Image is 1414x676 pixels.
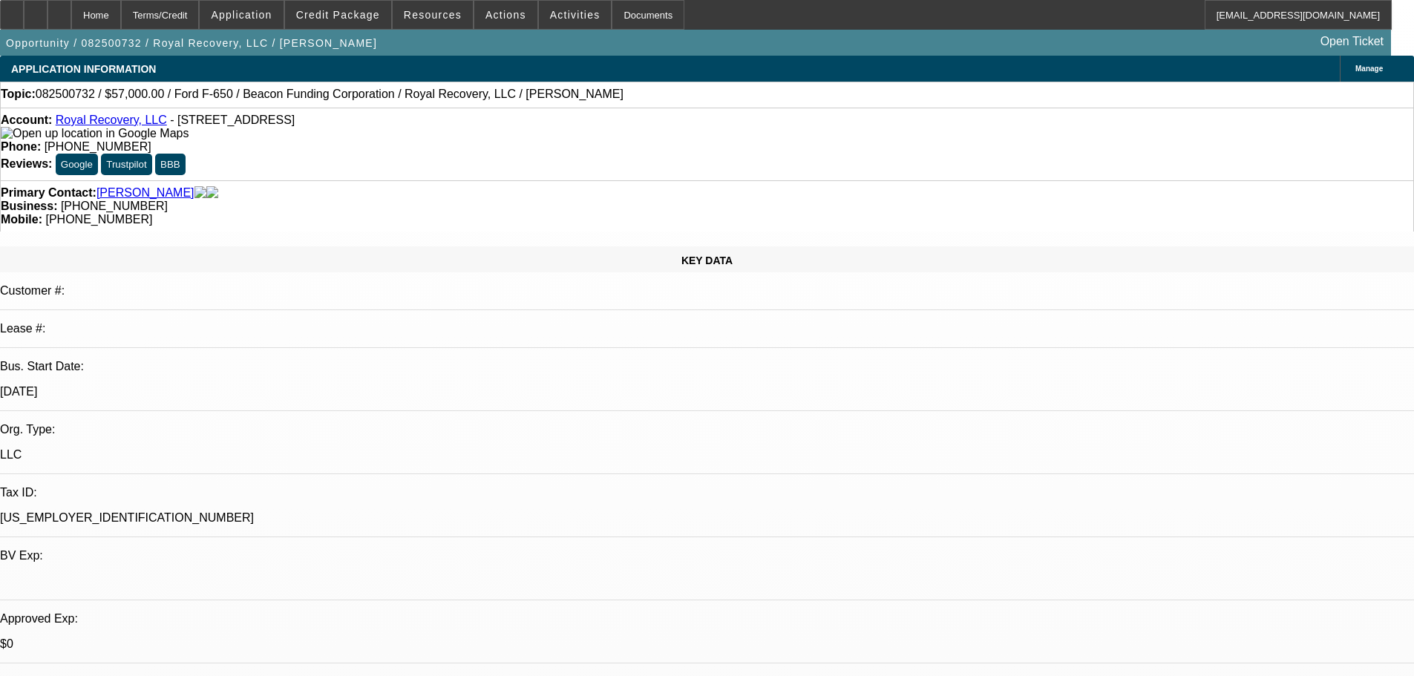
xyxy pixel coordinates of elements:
img: Open up location in Google Maps [1,127,189,140]
strong: Reviews: [1,157,52,170]
img: linkedin-icon.png [206,186,218,200]
a: Royal Recovery, LLC [56,114,167,126]
a: Open Ticket [1315,29,1390,54]
strong: Primary Contact: [1,186,96,200]
strong: Phone: [1,140,41,153]
button: BBB [155,154,186,175]
span: Opportunity / 082500732 / Royal Recovery, LLC / [PERSON_NAME] [6,37,377,49]
span: [PHONE_NUMBER] [61,200,168,212]
button: Activities [539,1,612,29]
span: Credit Package [296,9,380,21]
span: KEY DATA [681,255,733,266]
strong: Business: [1,200,57,212]
span: - [STREET_ADDRESS] [170,114,295,126]
button: Google [56,154,98,175]
span: 082500732 / $57,000.00 / Ford F-650 / Beacon Funding Corporation / Royal Recovery, LLC / [PERSON_... [36,88,623,101]
button: Actions [474,1,537,29]
strong: Topic: [1,88,36,101]
span: Activities [550,9,600,21]
a: View Google Maps [1,127,189,140]
span: APPLICATION INFORMATION [11,63,156,75]
span: [PHONE_NUMBER] [45,140,151,153]
span: [PHONE_NUMBER] [45,213,152,226]
img: facebook-icon.png [194,186,206,200]
button: Trustpilot [101,154,151,175]
strong: Account: [1,114,52,126]
span: Actions [485,9,526,21]
span: Manage [1355,65,1383,73]
button: Credit Package [285,1,391,29]
span: Resources [404,9,462,21]
strong: Mobile: [1,213,42,226]
button: Application [200,1,283,29]
button: Resources [393,1,473,29]
span: Application [211,9,272,21]
a: [PERSON_NAME] [96,186,194,200]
